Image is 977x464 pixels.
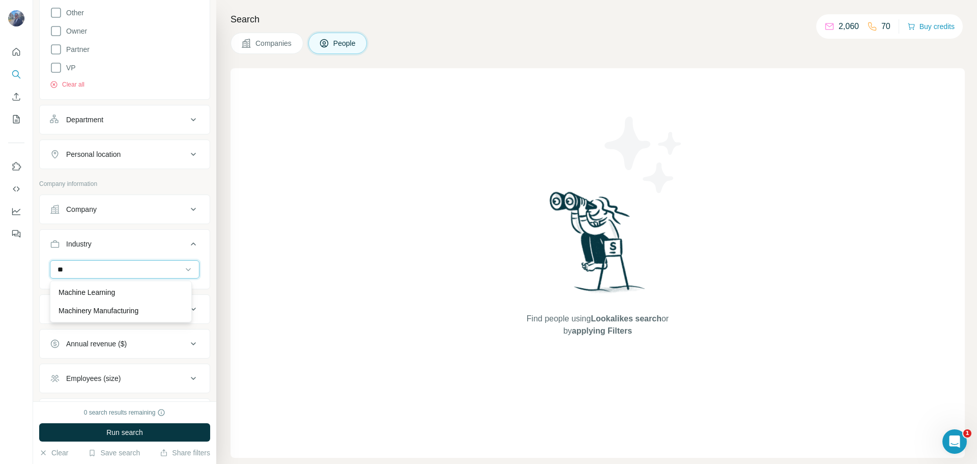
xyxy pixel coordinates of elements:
[881,20,890,33] p: 70
[8,10,24,26] img: Avatar
[40,332,210,356] button: Annual revenue ($)
[8,157,24,176] button: Use Surfe on LinkedIn
[591,314,662,323] span: Lookalikes search
[333,38,357,48] span: People
[88,448,140,458] button: Save search
[963,429,971,438] span: 1
[231,12,965,26] h4: Search
[59,306,138,316] p: Machinery Manufacturing
[40,197,210,222] button: Company
[8,43,24,61] button: Quick start
[59,287,115,297] p: Machine Learning
[66,204,97,214] div: Company
[40,366,210,391] button: Employees (size)
[66,339,127,349] div: Annual revenue ($)
[839,20,859,33] p: 2,060
[62,8,84,18] span: Other
[545,189,651,303] img: Surfe Illustration - Woman searching with binoculars
[40,401,210,425] button: Technologies
[40,232,210,260] button: Industry
[942,429,967,454] iframe: Intercom live chat
[8,225,24,243] button: Feedback
[84,408,166,417] div: 0 search results remaining
[255,38,293,48] span: Companies
[39,448,68,458] button: Clear
[66,115,103,125] div: Department
[8,180,24,198] button: Use Surfe API
[62,44,90,54] span: Partner
[40,142,210,167] button: Personal location
[8,110,24,128] button: My lists
[160,448,210,458] button: Share filters
[66,373,121,384] div: Employees (size)
[8,88,24,106] button: Enrich CSV
[8,65,24,84] button: Search
[39,179,210,188] p: Company information
[8,202,24,221] button: Dashboard
[66,239,92,249] div: Industry
[598,109,689,201] img: Surfe Illustration - Stars
[50,80,84,89] button: Clear all
[516,313,679,337] span: Find people using or by
[907,19,955,34] button: Buy credits
[572,326,632,335] span: applying Filters
[66,149,121,159] div: Personal location
[62,63,76,73] span: VP
[106,427,143,438] span: Run search
[62,26,87,36] span: Owner
[40,297,210,321] button: HQ location
[40,107,210,132] button: Department
[39,423,210,442] button: Run search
